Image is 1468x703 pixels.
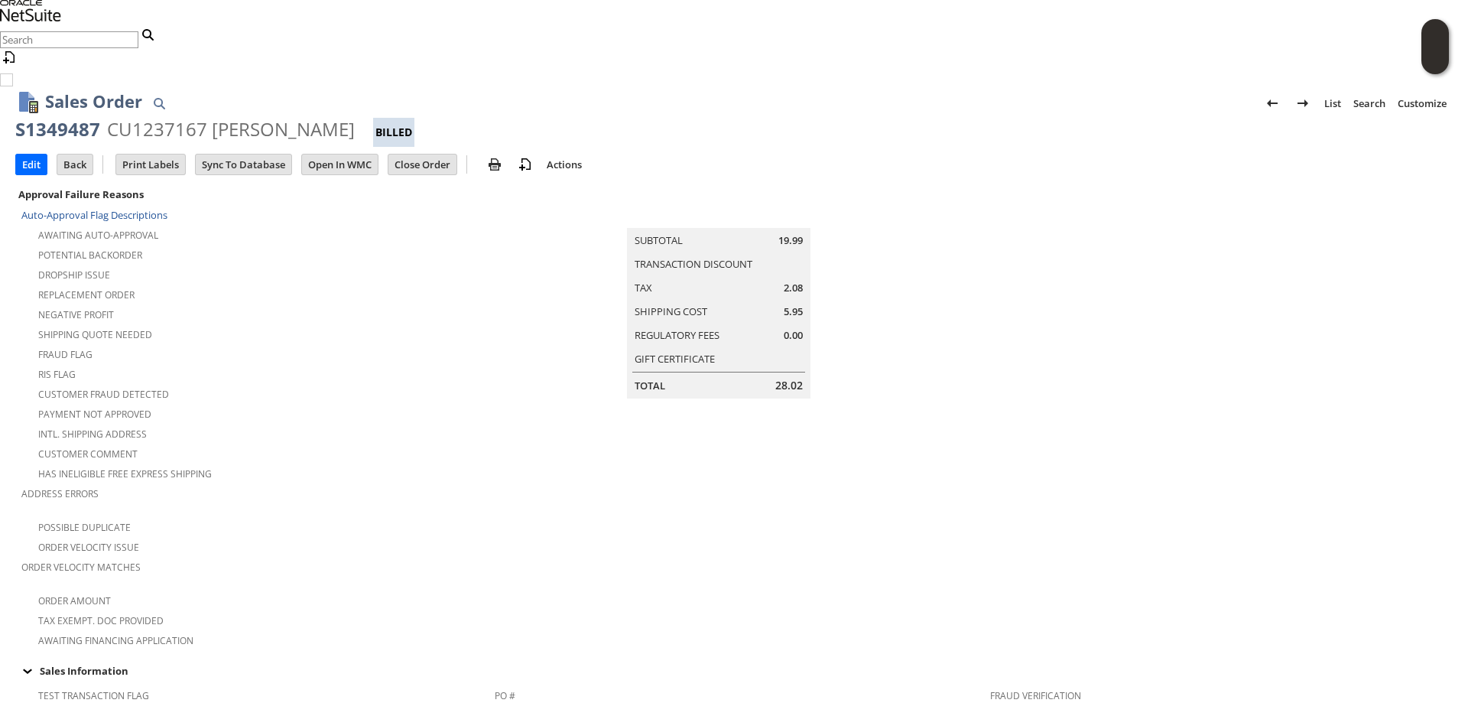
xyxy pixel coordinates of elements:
div: S1349487 [15,117,100,142]
span: 28.02 [775,378,803,393]
a: Auto-Approval Flag Descriptions [21,208,167,222]
input: Open In WMC [302,155,378,174]
a: Possible Duplicate [38,521,131,534]
div: CU1237167 [PERSON_NAME] [107,117,355,142]
a: Address Errors [21,487,99,500]
iframe: Click here to launch Oracle Guided Learning Help Panel [1421,19,1449,74]
a: List [1318,91,1347,116]
span: 2.08 [784,281,803,295]
a: Test Transaction Flag [38,689,149,702]
input: Print Labels [116,155,185,174]
svg: Search [138,25,157,44]
a: Order Velocity Issue [38,541,139,554]
a: Negative Profit [38,308,114,321]
a: Fraud Flag [38,348,93,361]
a: Subtotal [635,233,683,247]
div: Sales Information [15,661,1447,681]
span: 19.99 [778,233,803,248]
input: Close Order [388,155,456,174]
a: Replacement Order [38,288,135,301]
span: Oracle Guided Learning Widget. To move around, please hold and drag [1421,47,1449,75]
a: Shipping Quote Needed [38,328,152,341]
td: Sales Information [15,661,1453,681]
a: Tax Exempt. Doc Provided [38,614,164,627]
a: Customize [1392,91,1453,116]
a: Regulatory Fees [635,328,719,342]
img: add-record.svg [516,155,534,174]
a: Total [635,379,665,392]
a: Order Amount [38,594,111,607]
a: Intl. Shipping Address [38,428,147,441]
div: Billed [373,118,414,147]
img: Previous [1263,94,1281,112]
a: Potential Backorder [38,249,142,262]
img: print.svg [486,155,504,174]
a: Tax [635,281,652,295]
a: Awaiting Financing Application [38,634,193,647]
a: PO # [495,689,515,702]
a: Customer Fraud Detected [38,388,169,401]
a: Fraud Verification [990,689,1081,702]
a: RIS flag [38,368,76,381]
a: Awaiting Auto-Approval [38,229,158,242]
a: Customer Comment [38,448,138,461]
span: 0.00 [784,328,803,343]
input: Back [57,155,93,174]
img: Quick Find [150,94,168,112]
h1: Sales Order [45,89,142,114]
a: Dropship Issue [38,269,110,282]
div: Approval Failure Reasons [15,184,489,204]
a: Transaction Discount [635,257,752,271]
a: Search [1347,91,1392,116]
a: Shipping Cost [635,304,707,318]
a: Payment not approved [38,408,151,421]
span: 5.95 [784,304,803,319]
img: Next [1294,94,1312,112]
input: Sync To Database [196,155,291,174]
a: Order Velocity Matches [21,561,141,574]
a: Actions [541,158,588,171]
a: Has Ineligible Free Express Shipping [38,467,212,480]
caption: Summary [627,203,810,228]
a: Gift Certificate [635,352,715,366]
input: Edit [16,155,47,174]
